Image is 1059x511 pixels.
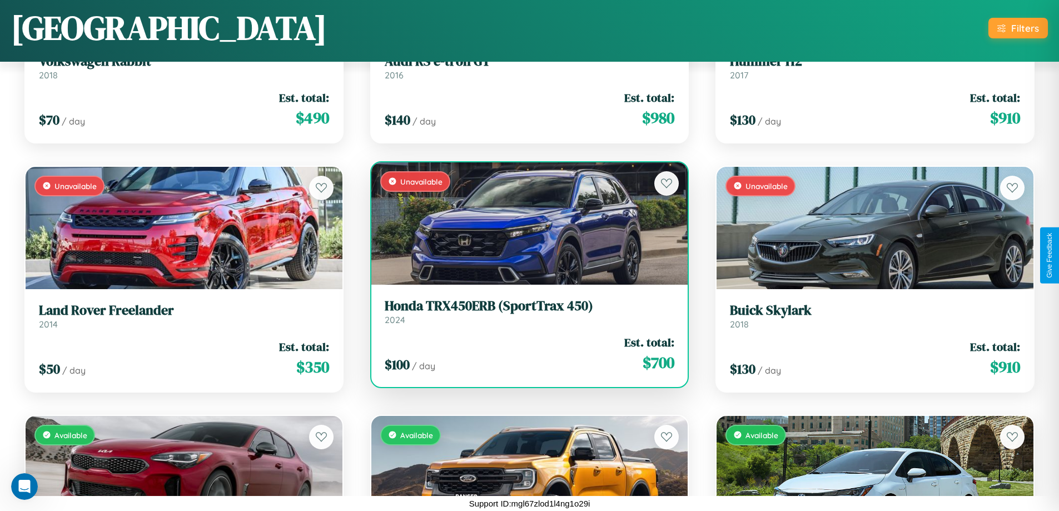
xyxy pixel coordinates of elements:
[385,314,405,325] span: 2024
[385,111,410,129] span: $ 140
[11,5,327,51] h1: [GEOGRAPHIC_DATA]
[469,496,590,511] p: Support ID: mgl67zlod1l4ng1o29i
[643,351,674,374] span: $ 700
[730,53,1020,81] a: Hummer H22017
[39,111,59,129] span: $ 70
[730,70,748,81] span: 2017
[730,53,1020,70] h3: Hummer H2
[970,339,1020,355] span: Est. total:
[624,90,674,106] span: Est. total:
[412,360,435,371] span: / day
[39,53,329,70] h3: Volkswagen Rabbit
[385,298,675,314] h3: Honda TRX450ERB (SportTrax 450)
[39,319,58,330] span: 2014
[642,107,674,129] span: $ 980
[11,473,38,500] iframe: Intercom live chat
[730,111,755,129] span: $ 130
[54,181,97,191] span: Unavailable
[385,355,410,374] span: $ 100
[412,116,436,127] span: / day
[730,302,1020,330] a: Buick Skylark2018
[745,430,778,440] span: Available
[385,70,404,81] span: 2016
[279,90,329,106] span: Est. total:
[385,53,675,81] a: Audi RS e-tron GT2016
[385,298,675,325] a: Honda TRX450ERB (SportTrax 450)2024
[990,356,1020,378] span: $ 910
[39,70,58,81] span: 2018
[990,107,1020,129] span: $ 910
[400,177,443,186] span: Unavailable
[988,18,1048,38] button: Filters
[296,107,329,129] span: $ 490
[970,90,1020,106] span: Est. total:
[745,181,788,191] span: Unavailable
[400,430,433,440] span: Available
[39,53,329,81] a: Volkswagen Rabbit2018
[624,334,674,350] span: Est. total:
[385,53,675,70] h3: Audi RS e-tron GT
[39,360,60,378] span: $ 50
[279,339,329,355] span: Est. total:
[54,430,87,440] span: Available
[758,116,781,127] span: / day
[730,319,749,330] span: 2018
[730,360,755,378] span: $ 130
[62,116,85,127] span: / day
[1011,22,1039,34] div: Filters
[39,302,329,330] a: Land Rover Freelander2014
[62,365,86,376] span: / day
[296,356,329,378] span: $ 350
[758,365,781,376] span: / day
[730,302,1020,319] h3: Buick Skylark
[1046,233,1053,278] div: Give Feedback
[39,302,329,319] h3: Land Rover Freelander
